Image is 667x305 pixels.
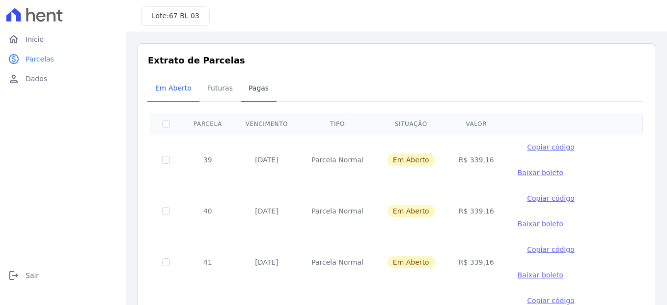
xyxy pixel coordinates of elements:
[527,194,574,202] span: Copiar código
[527,143,574,151] span: Copiar código
[4,69,122,89] a: personDados
[169,12,199,20] span: 67 BL 03
[182,185,234,237] td: 40
[234,185,300,237] td: [DATE]
[234,114,300,134] th: Vencimento
[387,154,435,166] span: Em Aberto
[182,114,234,134] th: Parcela
[182,134,234,185] td: 39
[152,11,199,21] h3: Lote:
[300,237,375,288] td: Parcela Normal
[518,168,563,178] a: Baixar boleto
[518,169,563,177] span: Baixar boleto
[387,205,435,217] span: Em Aberto
[518,271,563,279] span: Baixar boleto
[447,237,506,288] td: R$ 339,16
[8,270,20,281] i: logout
[518,244,584,254] button: Copiar código
[447,185,506,237] td: R$ 339,16
[518,193,584,203] button: Copiar código
[518,220,563,228] span: Baixar boleto
[148,54,645,67] h3: Extrato de Parcelas
[8,73,20,85] i: person
[518,142,584,152] button: Copiar código
[375,114,447,134] th: Situação
[147,76,199,102] a: Em Aberto
[234,237,300,288] td: [DATE]
[4,49,122,69] a: paidParcelas
[26,74,47,84] span: Dados
[8,53,20,65] i: paid
[26,271,39,280] span: Sair
[199,76,241,102] a: Futuras
[300,114,375,134] th: Tipo
[243,78,275,98] span: Pagas
[26,34,44,44] span: Início
[201,78,239,98] span: Futuras
[527,297,574,305] span: Copiar código
[300,134,375,185] td: Parcela Normal
[26,54,54,64] span: Parcelas
[4,30,122,49] a: homeInício
[447,134,506,185] td: R$ 339,16
[527,245,574,253] span: Copiar código
[4,266,122,285] a: logoutSair
[8,33,20,45] i: home
[234,134,300,185] td: [DATE]
[518,219,563,229] a: Baixar boleto
[447,114,506,134] th: Valor
[149,78,197,98] span: Em Aberto
[300,185,375,237] td: Parcela Normal
[387,256,435,268] span: Em Aberto
[241,76,277,102] a: Pagas
[518,270,563,280] a: Baixar boleto
[182,237,234,288] td: 41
